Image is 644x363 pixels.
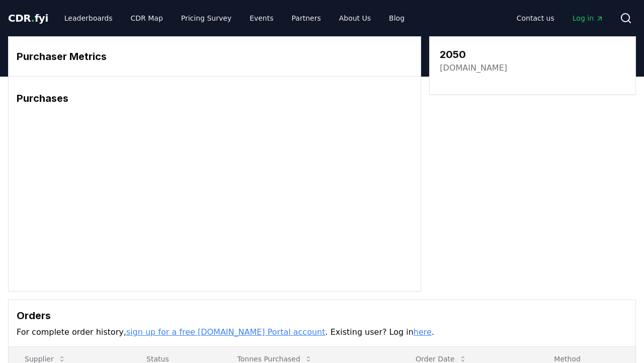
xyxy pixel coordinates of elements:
a: sign up for a free [DOMAIN_NAME] Portal account [126,327,326,337]
a: [DOMAIN_NAME] [440,62,507,74]
a: Blog [381,9,413,27]
a: CDR Map [123,9,171,27]
a: About Us [331,9,379,27]
p: For complete order history, . Existing user? Log in . [17,326,627,338]
a: Log in [565,9,612,27]
nav: Main [56,9,413,27]
a: Events [242,9,281,27]
a: Leaderboards [56,9,121,27]
span: Log in [573,13,604,23]
a: Partners [284,9,329,27]
span: CDR fyi [8,12,48,24]
a: here [414,327,432,337]
h3: Purchases [17,91,413,106]
h3: Orders [17,308,627,323]
h3: Purchaser Metrics [17,49,413,64]
a: CDR.fyi [8,11,48,25]
h3: 2050 [440,47,507,62]
a: Pricing Survey [173,9,239,27]
span: . [31,12,35,24]
nav: Main [509,9,612,27]
a: Contact us [509,9,562,27]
